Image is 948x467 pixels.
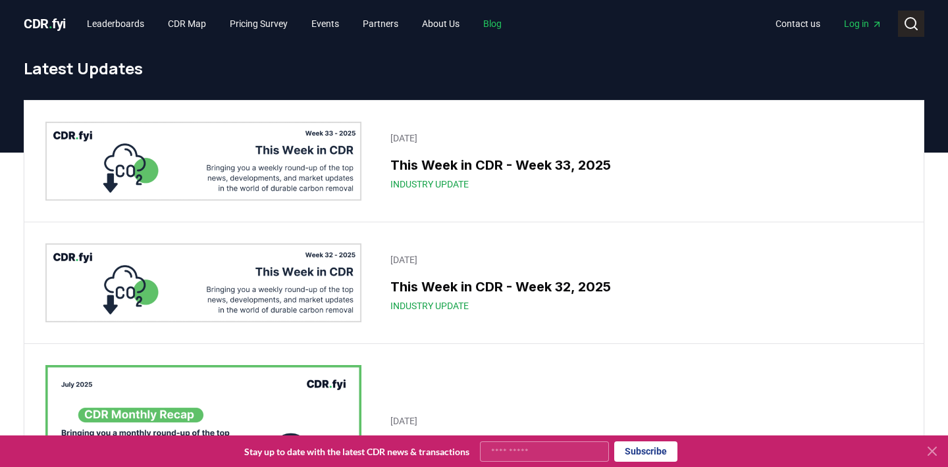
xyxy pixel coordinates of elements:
a: Leaderboards [76,12,155,36]
h3: This Week in CDR - Week 32, 2025 [390,277,895,297]
a: CDR.fyi [24,14,66,33]
a: Log in [833,12,893,36]
a: Contact us [765,12,831,36]
a: Partners [352,12,409,36]
p: [DATE] [390,253,895,266]
a: [DATE]This Week in CDR - Week 32, 2025Industry Update [382,245,903,320]
a: About Us [411,12,470,36]
nav: Main [765,12,893,36]
h1: Latest Updates [24,58,924,79]
a: CDR Map [157,12,217,36]
span: CDR fyi [24,16,66,32]
img: This Week in CDR - Week 33, 2025 blog post image [45,122,361,201]
a: Blog [473,12,512,36]
span: Industry Update [390,178,469,191]
a: Events [301,12,350,36]
a: [DATE]This Week in CDR - Week 33, 2025Industry Update [382,124,903,199]
img: This Week in CDR - Week 32, 2025 blog post image [45,243,361,322]
h3: This Week in CDR - Week 33, 2025 [390,155,895,175]
span: . [49,16,53,32]
p: [DATE] [390,132,895,145]
span: Log in [844,17,882,30]
span: Industry Update [390,299,469,312]
nav: Main [76,12,512,36]
p: [DATE] [390,414,895,428]
a: Pricing Survey [219,12,298,36]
